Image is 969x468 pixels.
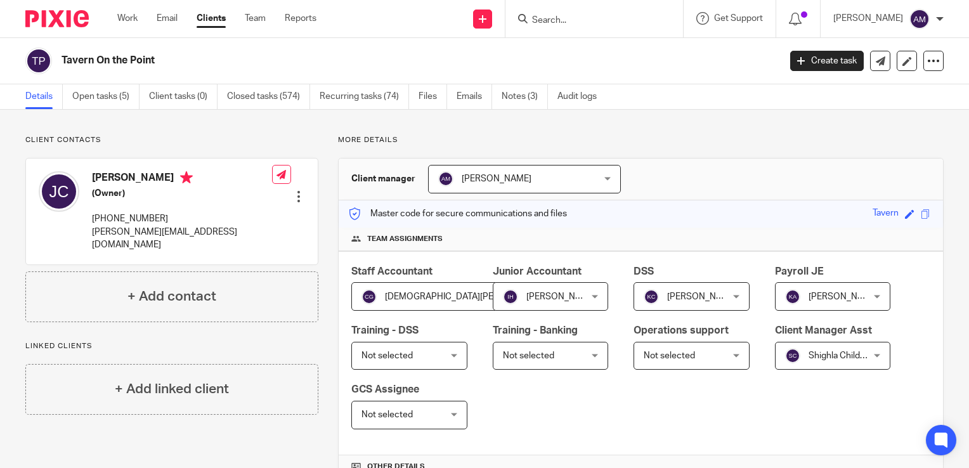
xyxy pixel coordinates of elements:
a: Audit logs [557,84,606,109]
img: svg%3E [785,289,800,304]
img: Pixie [25,10,89,27]
a: Closed tasks (574) [227,84,310,109]
p: Master code for secure communications and files [348,207,567,220]
a: Reports [285,12,316,25]
div: Tavern [873,207,899,221]
p: Client contacts [25,135,318,145]
span: [PERSON_NAME] [526,292,596,301]
a: Recurring tasks (74) [320,84,409,109]
a: Notes (3) [502,84,548,109]
span: [PERSON_NAME] [809,292,878,301]
a: Team [245,12,266,25]
h4: [PERSON_NAME] [92,171,272,187]
span: [PERSON_NAME] [462,174,531,183]
a: Emails [457,84,492,109]
span: Training - Banking [493,325,578,335]
span: [DEMOGRAPHIC_DATA][PERSON_NAME] [385,292,550,301]
p: [PERSON_NAME] [833,12,903,25]
span: GCS Assignee [351,384,419,394]
h4: + Add linked client [115,379,229,399]
img: svg%3E [785,348,800,363]
h2: Tavern On the Point [62,54,629,67]
a: Create task [790,51,864,71]
span: Client Manager Asst [775,325,872,335]
img: svg%3E [438,171,453,186]
span: Operations support [634,325,729,335]
img: svg%3E [39,171,79,212]
input: Search [531,15,645,27]
img: svg%3E [25,48,52,74]
span: Shighla Childers [809,351,873,360]
a: Open tasks (5) [72,84,140,109]
span: Not selected [644,351,695,360]
span: Training - DSS [351,325,419,335]
a: Files [419,84,447,109]
a: Clients [197,12,226,25]
span: DSS [634,266,654,276]
span: [PERSON_NAME] [667,292,737,301]
a: Details [25,84,63,109]
img: svg%3E [909,9,930,29]
p: [PERSON_NAME][EMAIL_ADDRESS][DOMAIN_NAME] [92,226,272,252]
span: Staff Accountant [351,266,432,276]
span: Junior Accountant [493,266,582,276]
img: svg%3E [503,289,518,304]
i: Primary [180,171,193,184]
p: [PHONE_NUMBER] [92,212,272,225]
span: Payroll JE [775,266,824,276]
span: Not selected [503,351,554,360]
img: svg%3E [361,289,377,304]
h4: + Add contact [127,287,216,306]
span: Not selected [361,410,413,419]
img: svg%3E [644,289,659,304]
a: Email [157,12,178,25]
span: Get Support [714,14,763,23]
p: More details [338,135,944,145]
h5: (Owner) [92,187,272,200]
a: Work [117,12,138,25]
a: Client tasks (0) [149,84,218,109]
span: Not selected [361,351,413,360]
p: Linked clients [25,341,318,351]
h3: Client manager [351,172,415,185]
span: Team assignments [367,234,443,244]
